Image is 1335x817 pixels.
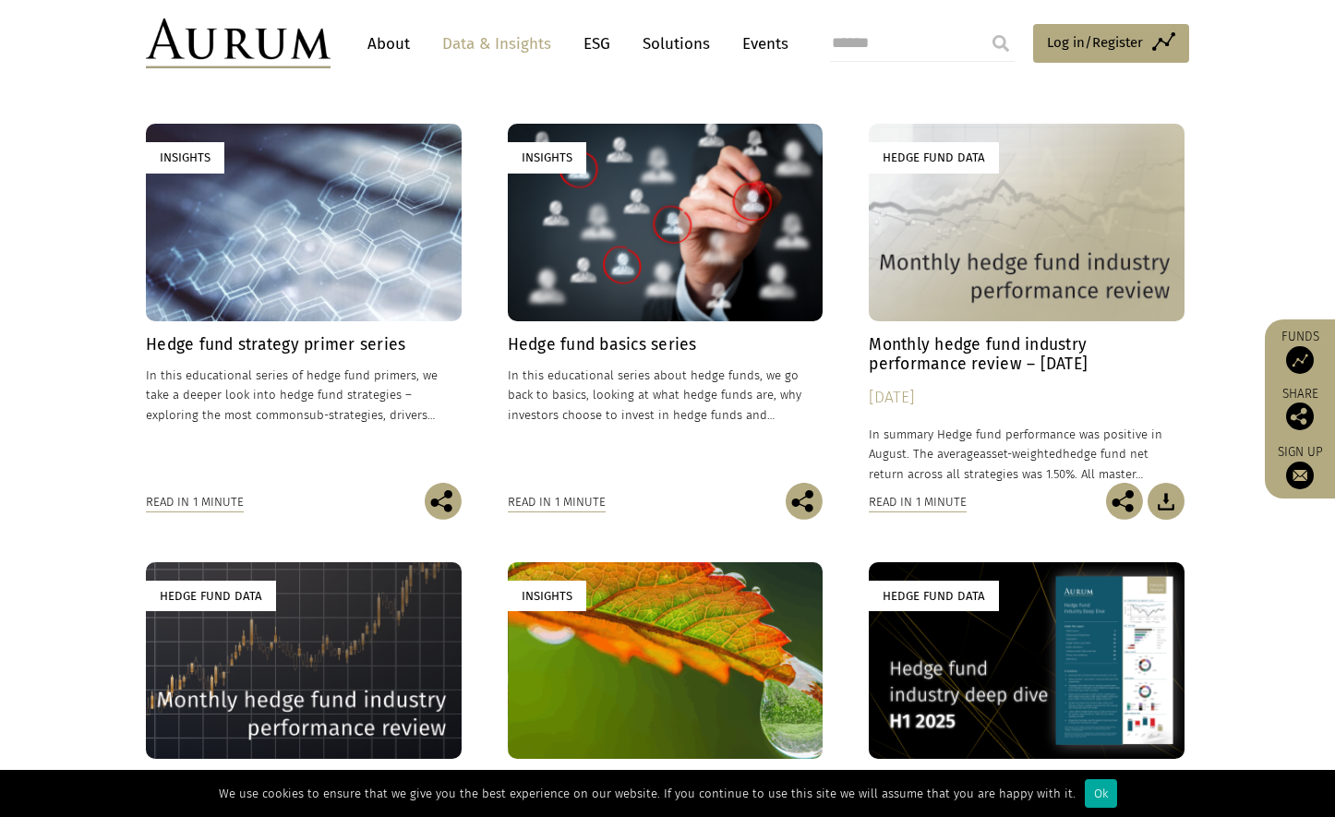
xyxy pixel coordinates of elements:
[1286,402,1314,430] img: Share this post
[1033,24,1189,63] a: Log in/Register
[146,366,462,424] p: In this educational series of hedge fund primers, we take a deeper look into hedge fund strategie...
[1274,444,1326,489] a: Sign up
[508,124,824,483] a: Insights Hedge fund basics series In this educational series about hedge funds, we go back to bas...
[425,483,462,520] img: Share this post
[1274,388,1326,430] div: Share
[508,335,824,354] h4: Hedge fund basics series
[358,27,419,61] a: About
[733,27,788,61] a: Events
[1286,346,1314,374] img: Access Funds
[146,492,244,512] div: Read in 1 minute
[1085,779,1117,808] div: Ok
[146,581,276,611] div: Hedge Fund Data
[869,581,999,611] div: Hedge Fund Data
[433,27,560,61] a: Data & Insights
[146,18,331,68] img: Aurum
[869,425,1185,483] p: In summary Hedge fund performance was positive in August. The average hedge fund net return acros...
[1286,462,1314,489] img: Sign up to our newsletter
[1148,483,1185,520] img: Download Article
[1106,483,1143,520] img: Share this post
[146,124,462,483] a: Insights Hedge fund strategy primer series In this educational series of hedge fund primers, we t...
[786,483,823,520] img: Share this post
[980,447,1063,461] span: asset-weighted
[982,25,1019,62] input: Submit
[633,27,719,61] a: Solutions
[869,385,1185,411] div: [DATE]
[1274,329,1326,374] a: Funds
[1047,31,1143,54] span: Log in/Register
[304,408,383,422] span: sub-strategies
[574,27,619,61] a: ESG
[508,142,586,173] div: Insights
[869,142,999,173] div: Hedge Fund Data
[146,335,462,354] h4: Hedge fund strategy primer series
[508,581,586,611] div: Insights
[869,335,1185,374] h4: Monthly hedge fund industry performance review – [DATE]
[869,492,967,512] div: Read in 1 minute
[146,142,224,173] div: Insights
[508,366,824,424] p: In this educational series about hedge funds, we go back to basics, looking at what hedge funds a...
[869,124,1185,483] a: Hedge Fund Data Monthly hedge fund industry performance review – [DATE] [DATE] In summary Hedge f...
[508,492,606,512] div: Read in 1 minute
